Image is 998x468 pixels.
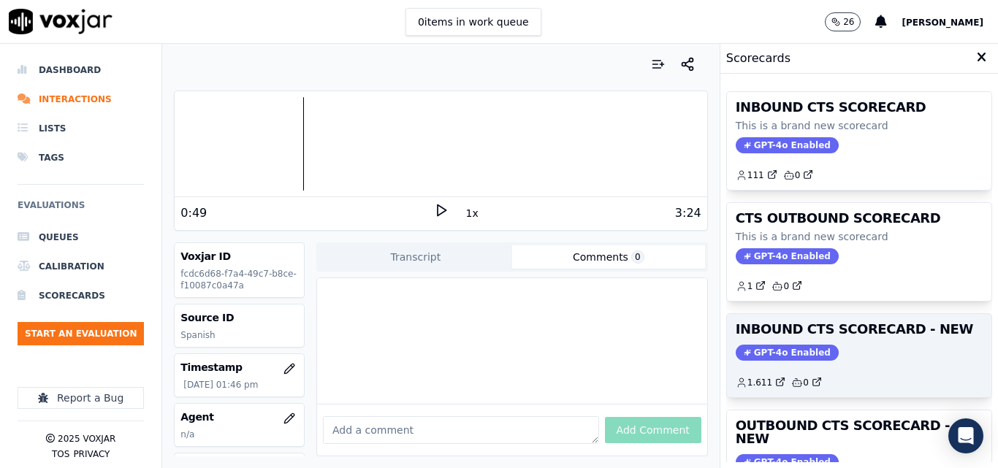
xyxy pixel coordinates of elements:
[736,419,983,445] h3: OUTBOUND CTS SCORECARD - NEW
[675,204,701,222] div: 3:24
[319,245,512,269] button: Transcript
[736,169,783,181] button: 111
[736,212,983,225] h3: CTS OUTBOUND SCORECARD
[948,418,983,453] div: Open Intercom Messenger
[902,13,998,31] button: [PERSON_NAME]
[18,85,144,114] a: Interactions
[736,377,791,388] button: 1.611
[18,143,144,172] a: Tags
[405,8,541,36] button: 0items in work queue
[180,268,298,291] p: fcdc6d68-f7a4-49c7-b8ce-f10087c0a47a
[18,114,144,143] a: Lists
[512,245,705,269] button: Comments
[18,196,144,223] h6: Evaluations
[180,329,298,341] p: Spanish
[180,310,298,325] h3: Source ID
[52,448,69,460] button: TOS
[18,223,144,252] a: Queues
[180,429,298,440] p: n/a
[180,249,298,264] h3: Voxjar ID
[18,281,144,310] a: Scorecards
[18,322,144,345] button: Start an Evaluation
[843,16,854,28] p: 26
[736,169,777,181] a: 111
[180,204,207,222] div: 0:49
[180,360,298,375] h3: Timestamp
[791,377,822,388] a: 0
[463,203,481,223] button: 1x
[18,252,144,281] a: Calibration
[736,377,785,388] a: 1.611
[825,12,861,31] button: 26
[18,387,144,409] button: Report a Bug
[772,280,802,292] a: 0
[736,345,839,361] span: GPT-4o Enabled
[736,101,983,114] h3: INBOUND CTS SCORECARD
[736,229,983,244] p: This is a brand new scorecard
[902,18,983,28] span: [PERSON_NAME]
[58,433,115,445] p: 2025 Voxjar
[720,44,998,74] div: Scorecards
[783,169,814,181] a: 0
[736,248,839,264] span: GPT-4o Enabled
[631,250,644,264] span: 0
[736,280,766,292] a: 1
[825,12,875,31] button: 26
[736,323,983,336] h3: INBOUND CTS SCORECARD - NEW
[180,410,298,424] h3: Agent
[736,118,983,133] p: This is a brand new scorecard
[736,280,772,292] button: 1
[73,448,110,460] button: Privacy
[9,9,113,34] img: voxjar logo
[736,137,839,153] span: GPT-4o Enabled
[183,379,298,391] p: [DATE] 01:46 pm
[18,55,144,85] a: Dashboard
